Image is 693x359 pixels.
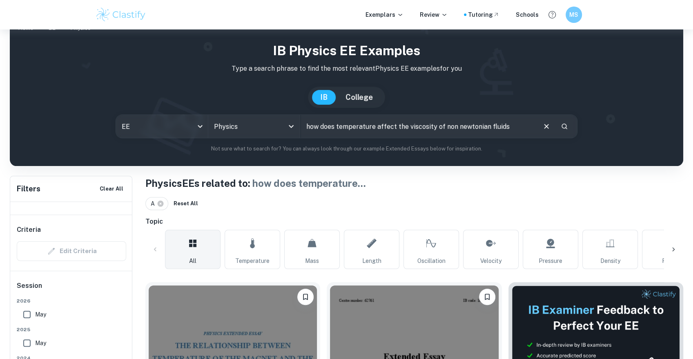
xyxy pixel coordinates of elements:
[235,256,270,265] span: Temperature
[285,121,297,132] button: Open
[145,217,683,227] h6: Topic
[151,199,158,208] span: A
[16,145,677,153] p: Not sure what to search for? You can always look through our example Extended Essays below for in...
[480,256,501,265] span: Velocity
[539,256,562,265] span: Pressure
[189,256,196,265] span: All
[312,90,336,105] button: IB
[17,225,41,235] h6: Criteria
[35,339,46,348] span: May
[95,7,147,23] img: Clastify logo
[600,256,620,265] span: Density
[468,10,499,19] a: Tutoring
[417,256,446,265] span: Oscillation
[17,297,126,305] span: 2026
[17,183,40,195] h6: Filters
[16,64,677,74] p: Type a search phrase to find the most relevant Physics EE examples for you
[516,10,539,19] a: Schools
[539,119,554,134] button: Clear
[116,115,208,138] div: EE
[545,8,559,22] button: Help and Feedback
[98,183,125,195] button: Clear All
[662,256,677,265] span: Force
[362,256,381,265] span: Length
[337,90,381,105] button: College
[305,256,319,265] span: Mass
[365,10,403,19] p: Exemplars
[252,177,366,189] span: how does temperature ...
[145,176,683,191] h1: Physics EEs related to:
[566,7,582,23] button: MS
[557,119,571,133] button: Search
[569,10,578,19] h6: MS
[17,281,126,297] h6: Session
[420,10,448,19] p: Review
[35,310,46,319] span: May
[301,115,536,138] input: E.g. harmonic motion analysis, light diffraction experiments, sliding objects down a ramp...
[17,326,126,333] span: 2025
[16,41,677,61] h1: IB Physics EE examples
[145,197,168,210] div: A
[297,289,314,305] button: Bookmark
[172,197,200,210] button: Reset All
[17,241,126,261] div: Criteria filters are unavailable when searching by topic
[479,289,495,305] button: Bookmark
